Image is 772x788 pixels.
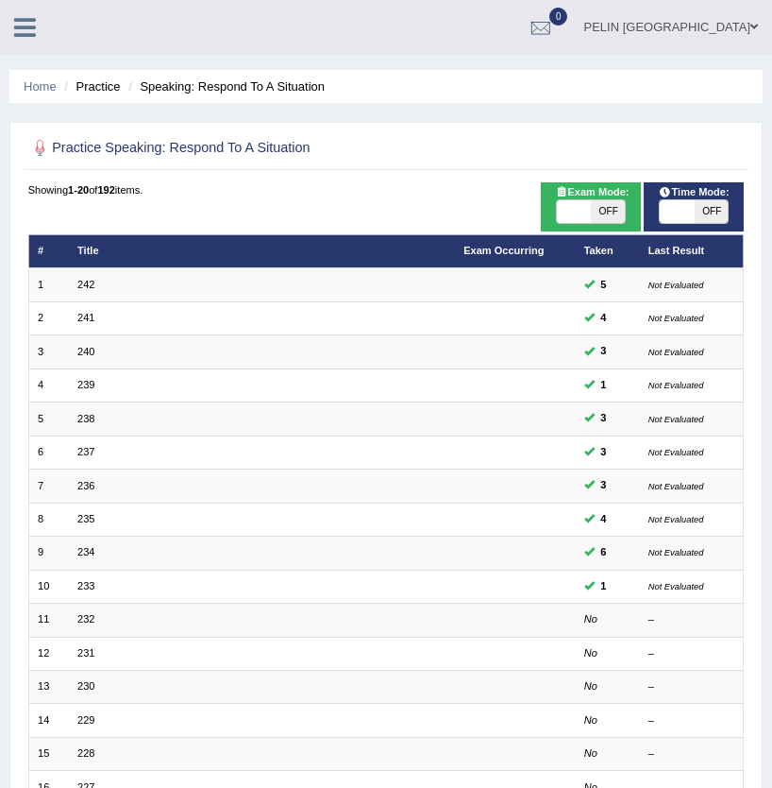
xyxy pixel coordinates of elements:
[28,368,69,402] td: 4
[648,746,734,762] div: –
[648,646,734,661] div: –
[28,470,69,503] td: 7
[648,713,734,728] div: –
[77,413,94,424] a: 238
[695,200,729,223] span: OFF
[77,613,94,625] a: 232
[28,301,69,334] td: 2
[28,671,69,704] td: 13
[595,477,613,494] span: You can still take this question
[648,581,704,591] small: Not Evaluated
[648,414,704,424] small: Not Evaluated
[28,182,745,197] div: Showing of items.
[595,544,613,561] span: You can still take this question
[595,511,613,528] span: You can still take this question
[575,234,639,267] th: Taken
[595,310,613,327] span: You can still take this question
[652,184,735,201] span: Time Mode:
[28,704,69,737] td: 14
[648,447,704,457] small: Not Evaluated
[77,480,94,491] a: 236
[59,77,120,95] li: Practice
[648,612,734,627] div: –
[591,200,625,223] span: OFF
[595,444,613,461] span: You can still take this question
[28,335,69,368] td: 3
[541,182,641,231] div: Show exams occurring in exams
[595,377,613,394] span: You can still take this question
[584,747,597,759] em: No
[648,679,734,694] div: –
[584,613,597,625] em: No
[584,680,597,692] em: No
[28,604,69,637] td: 11
[77,279,94,290] a: 242
[595,343,613,360] span: You can still take this question
[648,280,704,290] small: Not Evaluated
[28,268,69,301] td: 1
[28,436,69,469] td: 6
[595,277,613,294] span: You can still take this question
[648,380,704,390] small: Not Evaluated
[97,184,114,196] b: 192
[463,245,544,256] a: Exam Occurring
[549,8,568,26] span: 0
[28,637,69,670] td: 12
[648,347,704,357] small: Not Evaluated
[77,680,94,692] a: 230
[28,136,472,161] h2: Practice Speaking: Respond To A Situation
[77,513,94,524] a: 235
[28,503,69,536] td: 8
[77,379,94,390] a: 239
[639,234,744,267] th: Last Result
[595,578,613,595] span: You can still take this question
[124,77,325,95] li: Speaking: Respond To A Situation
[68,184,89,196] b: 1-20
[28,570,69,603] td: 10
[77,747,94,759] a: 228
[77,546,94,557] a: 234
[77,714,94,726] a: 229
[648,547,704,557] small: Not Evaluated
[595,410,613,427] span: You can still take this question
[548,184,635,201] span: Exam Mode:
[28,537,69,570] td: 9
[648,313,704,323] small: Not Evaluated
[28,234,69,267] th: #
[648,481,704,491] small: Not Evaluated
[77,346,94,357] a: 240
[584,714,597,726] em: No
[24,79,57,94] a: Home
[77,312,94,323] a: 241
[28,737,69,770] td: 15
[28,403,69,436] td: 5
[69,234,455,267] th: Title
[77,446,94,457] a: 237
[77,580,94,591] a: 233
[648,514,704,524] small: Not Evaluated
[77,647,94,659] a: 231
[584,647,597,659] em: No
